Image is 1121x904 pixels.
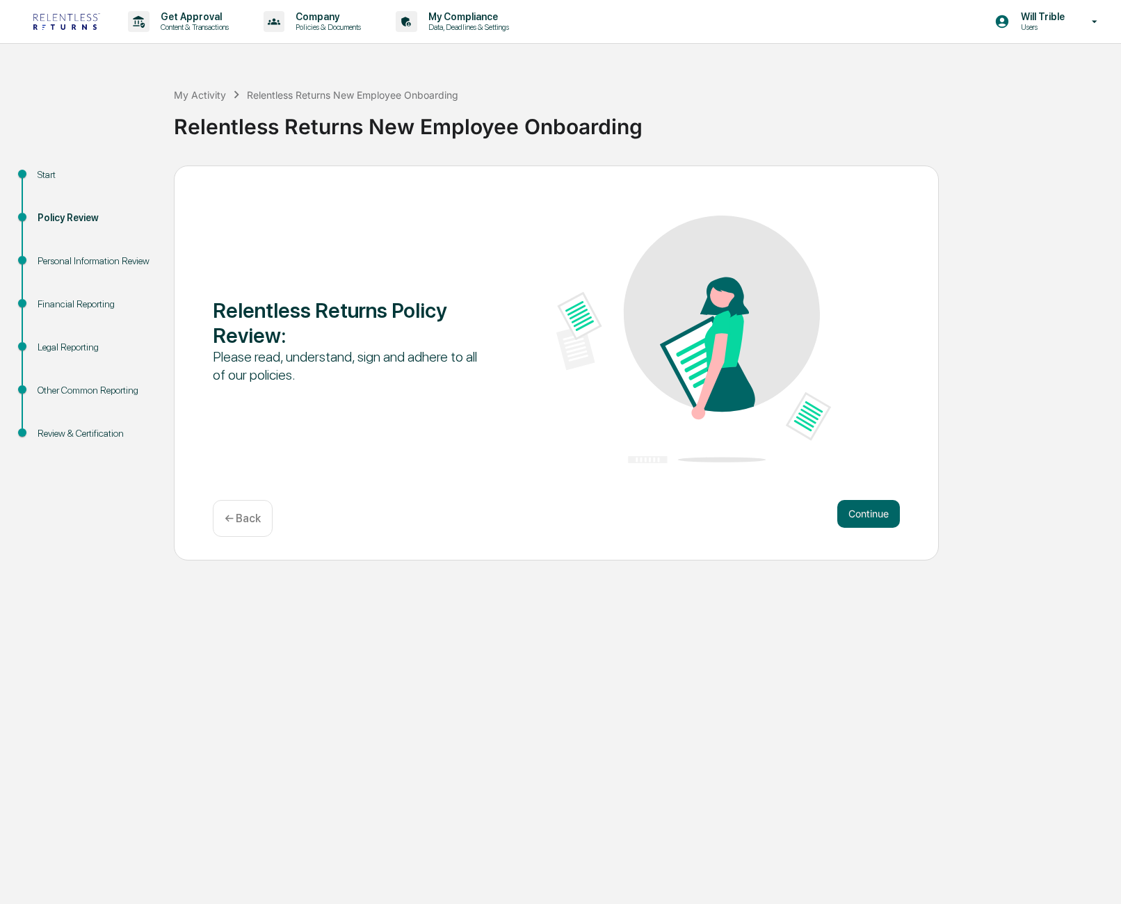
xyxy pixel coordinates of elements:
[150,11,236,22] p: Get Approval
[33,13,100,30] img: logo
[556,216,831,463] img: Relentless Returns Policy Review
[284,11,368,22] p: Company
[1010,22,1072,32] p: Users
[417,22,516,32] p: Data, Deadlines & Settings
[213,298,487,348] div: Relentless Returns Policy Review :
[38,383,152,398] div: Other Common Reporting
[225,512,261,525] p: ← Back
[38,340,152,355] div: Legal Reporting
[38,297,152,312] div: Financial Reporting
[417,11,516,22] p: My Compliance
[38,211,152,225] div: Policy Review
[1010,11,1072,22] p: Will Trible
[150,22,236,32] p: Content & Transactions
[213,348,487,384] div: Please read, understand, sign and adhere to all of our policies.
[38,426,152,441] div: Review & Certification
[38,168,152,182] div: Start
[837,500,900,528] button: Continue
[284,22,368,32] p: Policies & Documents
[174,103,1114,139] div: Relentless Returns New Employee Onboarding
[38,254,152,268] div: Personal Information Review
[247,89,458,101] div: Relentless Returns New Employee Onboarding
[174,89,226,101] div: My Activity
